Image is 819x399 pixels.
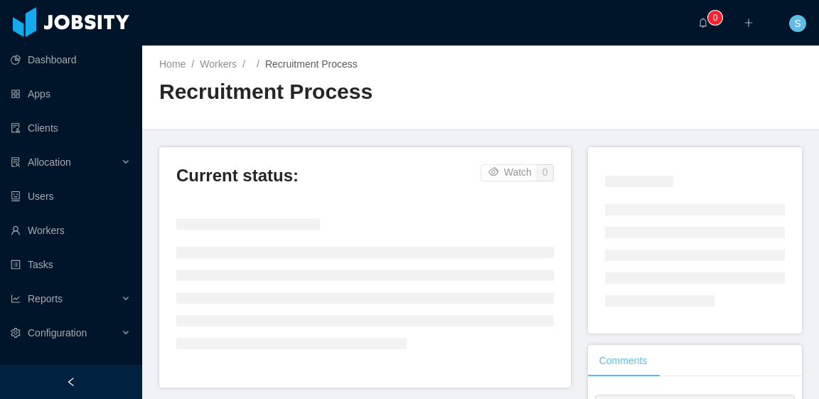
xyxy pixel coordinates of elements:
[11,294,21,304] i: icon: line-chart
[11,328,21,338] i: icon: setting
[159,58,186,70] a: Home
[11,216,131,245] a: icon: userWorkers
[11,46,131,74] a: icon: pie-chartDashboard
[242,58,245,70] span: /
[159,78,481,107] h2: Recruitment Process
[28,156,71,168] span: Allocation
[11,157,21,167] i: icon: solution
[11,114,131,142] a: icon: auditClients
[11,182,131,211] a: icon: robotUsers
[191,58,194,70] span: /
[708,11,722,25] sup: 0
[28,327,87,339] span: Configuration
[11,250,131,279] a: icon: profileTasks
[200,58,237,70] a: Workers
[794,15,801,32] span: S
[537,164,554,181] button: 0
[11,80,131,108] a: icon: appstoreApps
[257,58,259,70] span: /
[265,58,358,70] span: Recruitment Process
[588,345,659,377] div: Comments
[28,293,63,304] span: Reports
[176,164,481,187] h3: Current status:
[744,18,754,28] i: icon: plus
[698,18,708,28] i: icon: bell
